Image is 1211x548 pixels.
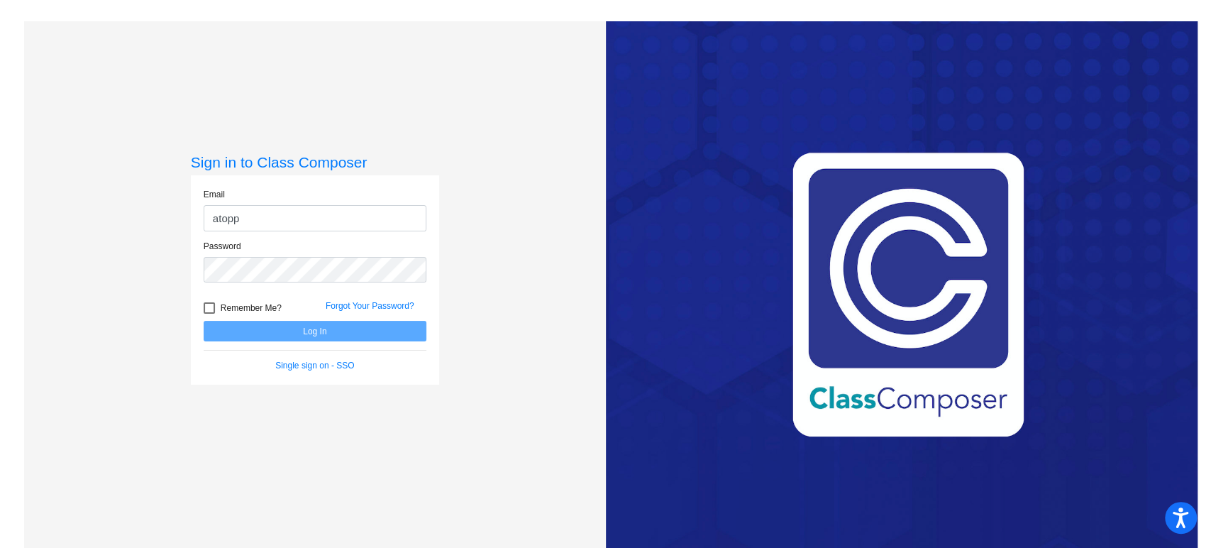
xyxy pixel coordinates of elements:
[326,301,414,311] a: Forgot Your Password?
[275,361,354,371] a: Single sign on - SSO
[221,300,282,317] span: Remember Me?
[191,153,439,171] h3: Sign in to Class Composer
[204,321,426,341] button: Log In
[204,188,225,201] label: Email
[204,240,241,253] label: Password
